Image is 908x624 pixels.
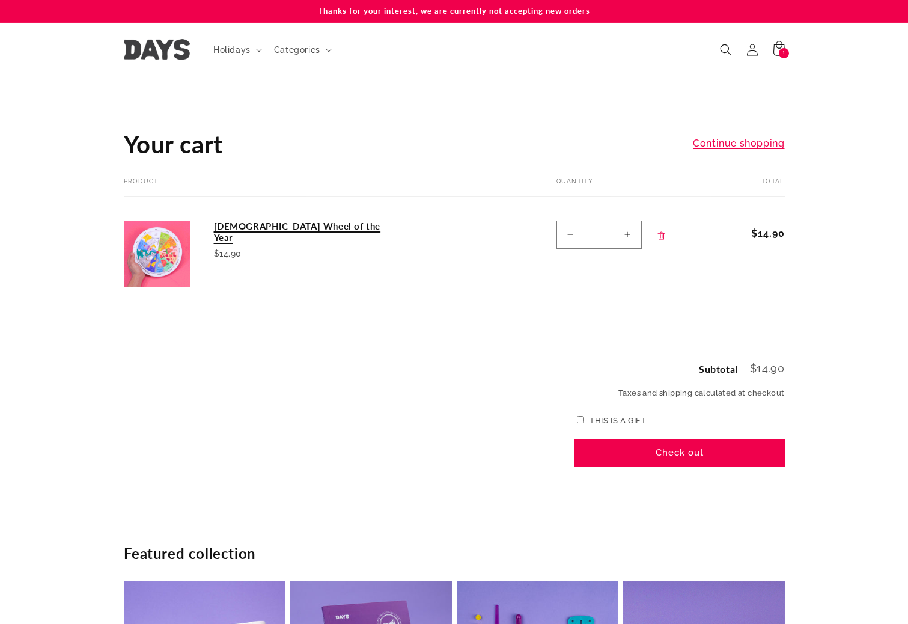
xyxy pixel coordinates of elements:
summary: Holidays [206,37,267,63]
summary: Categories [267,37,337,63]
a: Remove Jewish Wheel of the Year [651,224,672,248]
a: [DEMOGRAPHIC_DATA] Wheel of the Year [214,221,394,244]
h2: Subtotal [699,364,738,374]
th: Total [711,178,784,197]
iframe: PayPal-paypal [574,491,785,517]
th: Quantity [520,178,712,197]
span: Holidays [213,44,251,55]
h2: Featured collection [124,544,785,563]
button: Check out [574,439,785,467]
img: Days United [124,39,190,60]
span: Categories [274,44,320,55]
label: This is a gift [590,416,646,425]
span: 1 [782,48,785,58]
img: Jewish Wheel of the Year (7855743795438) [124,221,190,287]
a: Continue shopping [693,135,784,153]
small: Taxes and shipping calculated at checkout [574,387,785,399]
h1: Your cart [124,129,223,160]
input: Quantity for Jewish Wheel of the Year [584,221,614,249]
span: $14.90 [751,227,785,241]
div: $14.90 [214,248,394,260]
summary: Search [713,37,739,63]
th: Product [124,178,520,197]
span: $14.90 [750,362,785,375]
